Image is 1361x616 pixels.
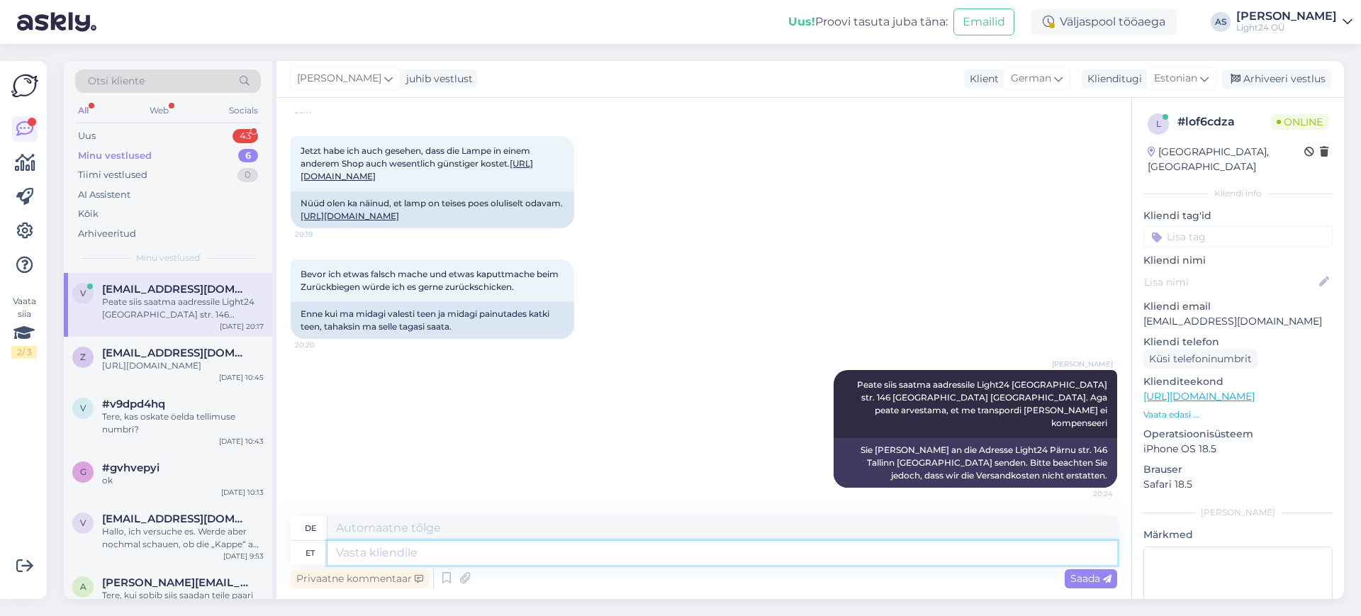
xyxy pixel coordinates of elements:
div: Light24 OÜ [1236,22,1337,33]
input: Lisa tag [1143,226,1333,247]
span: Bevor ich etwas falsch mache und etwas kaputtmache beim Zurückbiegen würde ich es gerne zurücksch... [301,269,561,292]
div: Väljaspool tööaega [1031,9,1177,35]
p: Safari 18.5 [1143,477,1333,492]
p: Kliendi tag'id [1143,208,1333,223]
div: Privaatne kommentaar [291,569,429,588]
span: [PERSON_NAME] [1052,359,1113,369]
div: Tiimi vestlused [78,168,147,182]
span: Jetzt habe ich auch gesehen, dass die Lampe in einem anderem Shop auch wesentlich günstiger kostet. [301,145,533,181]
div: Hallo, ich versuche es. Werde aber nochmal schauen, ob die „Kappe“ aus [GEOGRAPHIC_DATA] ebenfall... [102,525,264,551]
div: Tere, kui sobib siis saadan teile paari tunni pärast ideed emailile [102,589,264,615]
div: et [306,541,315,565]
span: #gvhvepyi [102,461,159,474]
div: AS [1211,12,1231,32]
div: Klient [964,72,999,86]
a: [PERSON_NAME]Light24 OÜ [1236,11,1352,33]
span: zhene4kaa@mail.ru [102,347,250,359]
span: a [80,581,86,592]
div: ok [102,474,264,487]
div: Sie [PERSON_NAME] an die Adresse Light24 Pärnu str. 146 Tallinn [GEOGRAPHIC_DATA] senden. Bitte b... [834,438,1117,488]
div: [DATE] 10:45 [219,372,264,383]
div: [DATE] 10:43 [219,436,264,447]
div: 6 [238,149,258,163]
div: Minu vestlused [78,149,152,163]
div: Arhiveeritud [78,227,136,241]
span: Saada [1070,572,1111,585]
b: Uus! [788,15,815,28]
div: All [75,101,91,120]
div: Proovi tasuta juba täna: [788,13,948,30]
a: [URL][DOMAIN_NAME] [1143,390,1255,403]
img: Askly Logo [11,72,38,99]
span: [PERSON_NAME] [297,71,381,86]
div: Uus [78,129,96,143]
div: Enne kui ma midagi valesti teen ja midagi painutades katki teen, tahaksin ma selle tagasi saata. [291,302,574,339]
div: [DATE] 9:53 [223,551,264,561]
div: [GEOGRAPHIC_DATA], [GEOGRAPHIC_DATA] [1148,145,1304,174]
p: Brauser [1143,462,1333,477]
span: Online [1271,114,1328,130]
div: AI Assistent [78,188,130,202]
div: Web [147,101,172,120]
div: [URL][DOMAIN_NAME] [102,359,264,372]
div: [PERSON_NAME] [1143,506,1333,519]
p: Kliendi telefon [1143,335,1333,349]
span: v [80,403,86,413]
div: Nüüd olen ka näinud, et lamp on teises poes oluliselt odavam. [291,191,574,228]
span: v [80,288,86,298]
div: [DATE] 20:17 [220,321,264,332]
p: [EMAIL_ADDRESS][DOMAIN_NAME] [1143,314,1333,329]
div: Tere, kas oskate öelda tellimuse numbri? [102,410,264,436]
p: Vaata edasi ... [1143,408,1333,421]
div: Kõik [78,207,99,221]
div: Peate siis saatma aadressile Light24 [GEOGRAPHIC_DATA] str. 146 [GEOGRAPHIC_DATA] [GEOGRAPHIC_DAT... [102,296,264,321]
div: 2 / 3 [11,346,37,359]
span: 20:19 [295,229,348,240]
p: Klienditeekond [1143,374,1333,389]
div: Socials [226,101,261,120]
div: de [305,516,316,540]
p: iPhone OS 18.5 [1143,442,1333,457]
div: [DATE] 10:13 [221,487,264,498]
span: #v9dpd4hq [102,398,165,410]
div: 0 [237,168,258,182]
div: 43 [233,129,258,143]
p: Märkmed [1143,527,1333,542]
div: Vaata siia [11,295,37,359]
p: Kliendi email [1143,299,1333,314]
div: Küsi telefoninumbrit [1143,349,1258,369]
span: 20:24 [1060,488,1113,499]
span: v [80,517,86,528]
span: German [1011,71,1051,86]
button: Emailid [953,9,1014,35]
a: [URL][DOMAIN_NAME] [301,211,399,221]
input: Lisa nimi [1144,274,1316,290]
span: g [80,466,86,477]
span: z [80,352,86,362]
span: 20:20 [295,340,348,350]
div: juhib vestlust [401,72,473,86]
div: # lof6cdza [1177,113,1271,130]
div: [PERSON_NAME] [1236,11,1337,22]
div: Arhiveeri vestlus [1222,69,1331,89]
span: v_klein80@yahoo.de [102,283,250,296]
p: Kliendi nimi [1143,253,1333,268]
span: l [1156,118,1161,129]
span: Estonian [1154,71,1197,86]
div: Klienditugi [1082,72,1142,86]
div: Kliendi info [1143,187,1333,200]
span: Otsi kliente [88,74,145,89]
p: Operatsioonisüsteem [1143,427,1333,442]
span: v_klein80@yahoo.de [102,513,250,525]
span: Minu vestlused [136,252,200,264]
span: Peate siis saatma aadressile Light24 [GEOGRAPHIC_DATA] str. 146 [GEOGRAPHIC_DATA] [GEOGRAPHIC_DAT... [857,379,1109,428]
span: a.merkulov@gkabox.com [102,576,250,589]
